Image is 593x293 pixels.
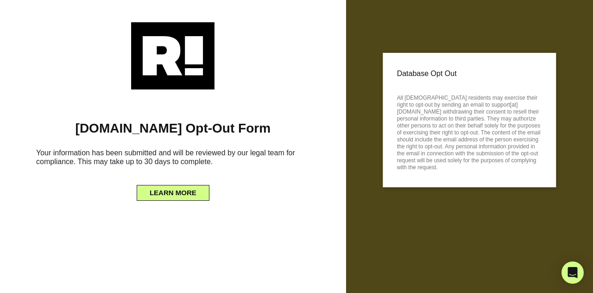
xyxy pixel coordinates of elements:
[137,185,209,201] button: LEARN MORE
[397,92,542,171] p: All [DEMOGRAPHIC_DATA] residents may exercise their right to opt-out by sending an email to suppo...
[131,22,214,89] img: Retention.com
[137,186,209,194] a: LEARN MORE
[14,121,332,136] h1: [DOMAIN_NAME] Opt-Out Form
[561,261,584,284] div: Open Intercom Messenger
[14,145,332,173] h6: Your information has been submitted and will be reviewed by our legal team for compliance. This m...
[397,67,542,81] p: Database Opt Out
